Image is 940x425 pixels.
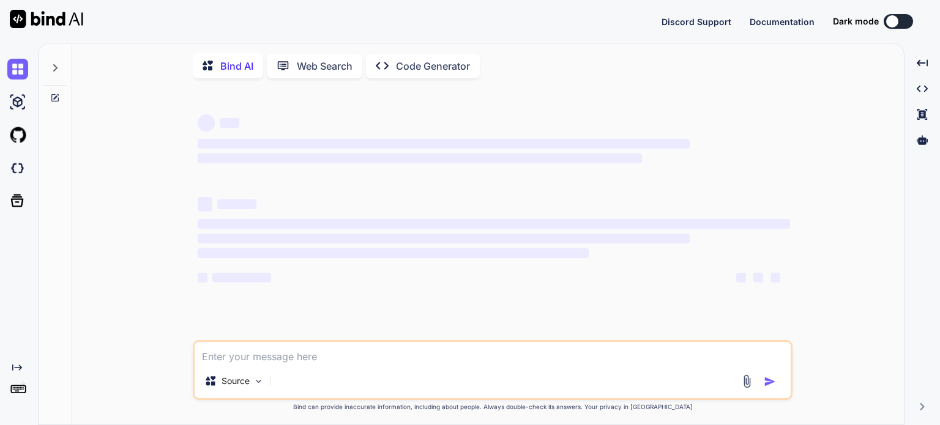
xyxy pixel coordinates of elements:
span: ‌ [753,273,763,283]
p: Code Generator [396,59,470,73]
p: Source [222,375,250,387]
span: ‌ [198,219,790,229]
span: Dark mode [833,15,879,28]
img: attachment [740,374,754,388]
span: Documentation [750,17,815,27]
span: ‌ [217,199,256,209]
span: ‌ [198,114,215,131]
span: ‌ [212,273,271,283]
p: Bind AI [220,59,253,73]
span: ‌ [770,273,780,283]
img: icon [764,375,776,388]
span: Discord Support [662,17,731,27]
span: ‌ [198,248,589,258]
span: ‌ [736,273,746,283]
span: ‌ [220,118,239,128]
button: Discord Support [662,15,731,28]
p: Web Search [297,59,352,73]
span: ‌ [198,273,207,283]
img: githubLight [7,125,28,146]
img: Pick Models [253,376,264,386]
span: ‌ [198,153,642,163]
span: ‌ [198,197,212,212]
img: ai-studio [7,92,28,113]
button: Documentation [750,15,815,28]
span: ‌ [198,234,689,243]
p: Bind can provide inaccurate information, including about people. Always double-check its answers.... [193,402,793,412]
img: chat [7,59,28,79]
img: darkCloudIdeIcon [7,158,28,179]
img: Bind AI [10,10,83,28]
span: ‌ [198,139,689,149]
